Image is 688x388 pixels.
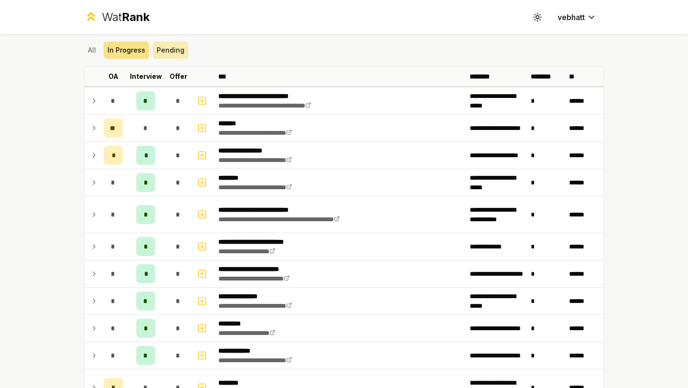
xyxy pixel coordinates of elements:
button: vebhatt [550,9,604,26]
a: WatRank [84,10,150,25]
p: Offer [170,72,187,81]
p: Interview [130,72,162,81]
p: OA [108,72,118,81]
span: Rank [122,10,150,24]
button: Pending [153,42,188,59]
div: Wat [102,10,150,25]
button: In Progress [104,42,149,59]
button: All [84,42,100,59]
span: vebhatt [558,11,585,23]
